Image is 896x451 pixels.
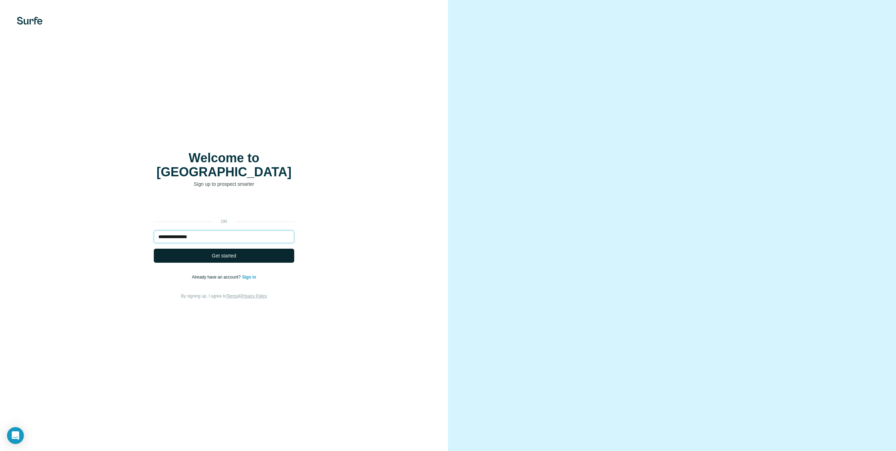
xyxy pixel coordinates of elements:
[7,427,24,444] div: Open Intercom Messenger
[212,252,236,259] span: Get started
[192,275,242,280] span: Already have an account?
[181,294,267,299] span: By signing up, I agree to &
[17,17,42,25] img: Surfe's logo
[150,198,298,214] iframe: Bouton "Se connecter avec Google"
[213,218,235,225] p: or
[242,275,256,280] a: Sign in
[154,181,294,188] p: Sign up to prospect smarter
[154,151,294,179] h1: Welcome to [GEOGRAPHIC_DATA]
[241,294,267,299] a: Privacy Policy
[154,249,294,263] button: Get started
[226,294,238,299] a: Terms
